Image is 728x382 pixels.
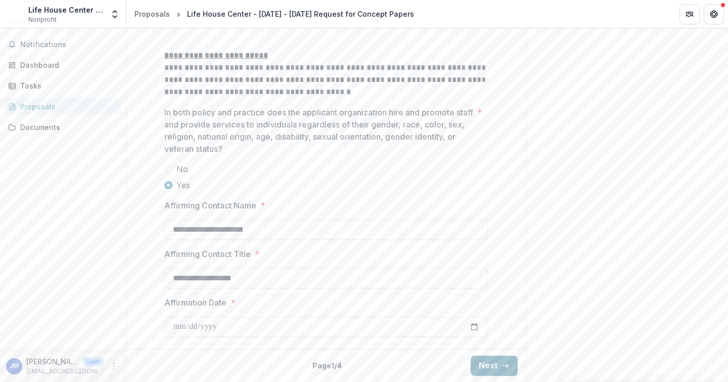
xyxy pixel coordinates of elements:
[83,357,104,366] p: User
[10,363,19,369] div: Jennifier Massie-Fadler
[312,360,342,371] p: Page 1 / 4
[4,98,122,115] a: Proposals
[4,77,122,94] a: Tasks
[26,367,104,376] p: [EMAIL_ADDRESS][DOMAIN_NAME]
[130,7,418,21] nav: breadcrumb
[679,4,700,24] button: Partners
[28,5,104,15] div: Life House Center INC
[164,248,251,260] p: Affirming Contact Title
[164,296,226,309] p: Affirmation Date
[20,80,114,91] div: Tasks
[4,119,122,136] a: Documents
[176,179,190,191] span: Yes
[28,15,57,24] span: Nonprofit
[20,60,114,70] div: Dashboard
[4,57,122,73] a: Dashboard
[187,9,414,19] div: Life House Center - [DATE] - [DATE] Request for Concept Papers
[704,4,724,24] button: Get Help
[20,40,118,49] span: Notifications
[134,9,170,19] div: Proposals
[108,4,122,24] button: Open entity switcher
[108,360,120,372] button: More
[130,7,174,21] a: Proposals
[164,199,256,211] p: Affirming Contact Name
[176,163,188,175] span: No
[471,356,518,376] button: Next
[8,6,24,22] img: Life House Center INC
[20,122,114,133] div: Documents
[4,36,122,53] button: Notifications
[164,106,473,155] p: In both policy and practice does the applicant organization hire and promote staff and provide se...
[26,356,79,367] p: [PERSON_NAME]
[20,101,114,112] div: Proposals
